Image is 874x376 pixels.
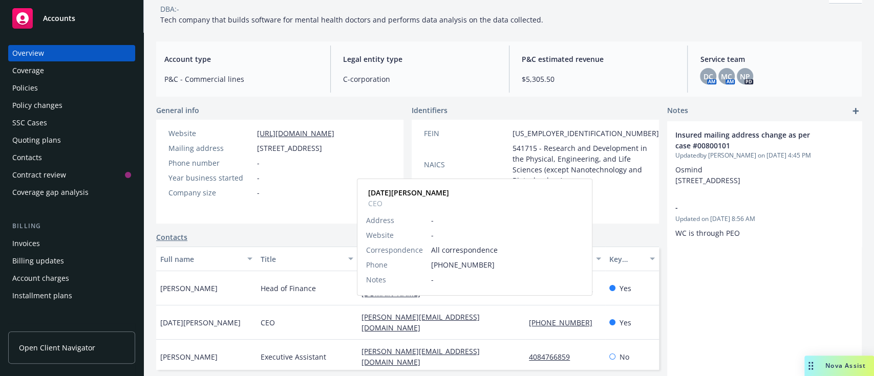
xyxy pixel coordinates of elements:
[12,97,62,114] div: Policy changes
[424,128,508,139] div: FEIN
[366,245,422,255] span: Correspondence
[700,54,854,64] span: Service team
[160,351,218,362] span: [PERSON_NAME]
[605,247,659,271] button: Key contact
[156,247,257,271] button: Full name
[8,45,135,61] a: Overview
[366,215,394,226] span: Address
[368,188,449,197] strong: [DATE][PERSON_NAME]
[8,167,135,183] a: Contract review
[8,221,135,231] div: Billing
[513,143,659,186] span: 541715 - Research and Development in the Physical, Engineering, and Life Sciences (except Nanotec...
[12,80,38,96] div: Policies
[19,342,95,353] span: Open Client Navigator
[620,317,631,328] span: Yes
[825,361,866,370] span: Nova Assist
[704,71,713,82] span: DC
[8,80,135,96] a: Policies
[368,198,449,209] span: CEO
[12,270,69,286] div: Account charges
[513,128,659,139] span: [US_EMPLOYER_IDENTIFICATION_NUMBER]
[160,4,179,14] div: DBA: -
[12,184,89,201] div: Coverage gap analysis
[12,287,72,304] div: Installment plans
[156,105,199,116] span: General info
[431,245,584,255] span: All correspondence
[412,105,447,116] span: Identifiers
[8,132,135,148] a: Quoting plans
[620,283,631,294] span: Yes
[257,128,334,138] a: [URL][DOMAIN_NAME]
[257,172,260,183] span: -
[8,62,135,79] a: Coverage
[160,254,241,264] div: Full name
[675,202,827,213] span: -
[667,121,862,194] div: Insured mailing address change as per case #00800101Updatedby [PERSON_NAME] on [DATE] 4:45 PMOsmi...
[168,187,253,198] div: Company size
[8,287,135,304] a: Installment plans
[8,270,135,286] a: Account charges
[8,149,135,166] a: Contacts
[12,115,47,131] div: SSC Cases
[12,253,64,269] div: Billing updates
[43,14,75,23] span: Accounts
[667,194,862,247] div: -Updated on [DATE] 8:56 AMWC is through PEO
[160,317,241,328] span: [DATE][PERSON_NAME]
[261,254,342,264] div: Title
[12,132,61,148] div: Quoting plans
[168,128,253,139] div: Website
[740,71,750,82] span: NP
[804,356,874,376] button: Nova Assist
[675,214,854,224] span: Updated on [DATE] 8:56 AM
[361,346,480,367] a: [PERSON_NAME][EMAIL_ADDRESS][DOMAIN_NAME]
[168,158,253,168] div: Phone number
[343,54,497,64] span: Legal entity type
[522,54,675,64] span: P&C estimated revenue
[431,259,584,270] span: [PHONE_NUMBER]
[675,151,854,160] span: Updated by [PERSON_NAME] on [DATE] 4:45 PM
[343,74,497,84] span: C-corporation
[667,105,688,117] span: Notes
[8,235,135,252] a: Invoices
[366,230,393,240] span: Website
[529,352,578,362] a: 4084766859
[160,15,543,25] span: Tech company that builds software for mental health doctors and performs data analysis on the dat...
[164,54,318,64] span: Account type
[257,247,357,271] button: Title
[12,62,44,79] div: Coverage
[12,235,40,252] div: Invoices
[424,159,508,170] div: NAICS
[257,158,260,168] span: -
[12,167,66,183] div: Contract review
[261,351,326,362] span: Executive Assistant
[366,259,387,270] span: Phone
[261,283,316,294] span: Head of Finance
[620,351,629,362] span: No
[675,164,854,186] p: Osmind [STREET_ADDRESS]
[366,274,386,285] span: Notes
[261,317,275,328] span: CEO
[8,253,135,269] a: Billing updates
[8,115,135,131] a: SSC Cases
[522,74,675,84] span: $5,305.50
[675,129,827,151] span: Insured mailing address change as per case #00800101
[160,283,218,294] span: [PERSON_NAME]
[8,184,135,201] a: Coverage gap analysis
[156,232,187,242] a: Contacts
[431,274,584,285] span: -
[12,45,44,61] div: Overview
[529,318,601,327] a: [PHONE_NUMBER]
[721,71,732,82] span: MC
[431,230,584,240] span: -
[168,172,253,183] div: Year business started
[849,105,862,117] a: add
[257,143,322,153] span: [STREET_ADDRESS]
[257,187,260,198] span: -
[609,254,644,264] div: Key contact
[164,74,318,84] span: P&C - Commercial lines
[675,228,740,238] span: WC is through PEO
[168,143,253,153] div: Mailing address
[8,97,135,114] a: Policy changes
[12,149,42,166] div: Contacts
[361,312,480,333] a: [PERSON_NAME][EMAIL_ADDRESS][DOMAIN_NAME]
